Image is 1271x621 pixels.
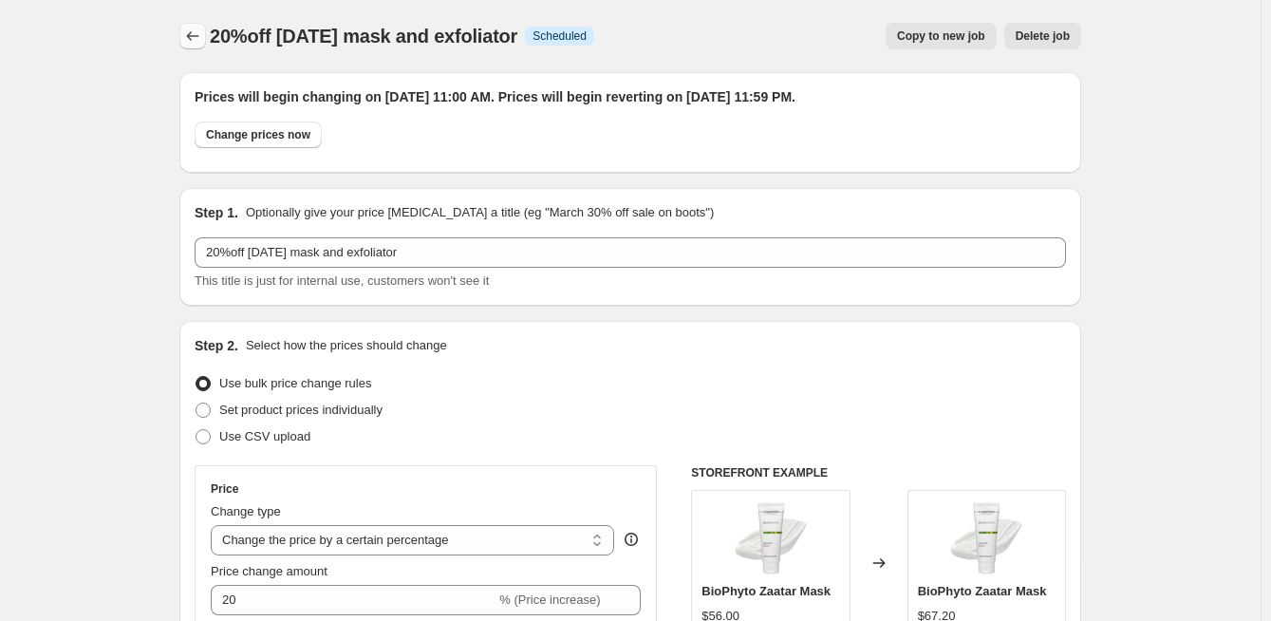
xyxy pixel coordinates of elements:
[1016,28,1070,44] span: Delete job
[246,203,714,222] p: Optionally give your price [MEDICAL_DATA] a title (eg "March 30% off sale on boots")
[195,273,489,288] span: This title is just for internal use, customers won't see it
[691,465,1066,480] h6: STOREFRONT EXAMPLE
[219,376,371,390] span: Use bulk price change rules
[897,28,985,44] span: Copy to new job
[246,336,447,355] p: Select how the prices should change
[533,28,587,44] span: Scheduled
[211,585,495,615] input: -15
[210,26,517,47] span: 20%off [DATE] mask and exfoliator
[886,23,997,49] button: Copy to new job
[499,593,600,607] span: % (Price increase)
[219,403,383,417] span: Set product prices individually
[195,336,238,355] h2: Step 2.
[211,504,281,518] span: Change type
[195,122,322,148] button: Change prices now
[622,530,641,549] div: help
[211,481,238,497] h3: Price
[948,500,1024,576] img: CHR565_80x.jpg
[211,564,327,578] span: Price change amount
[701,584,831,598] span: BioPhyto Zaatar Mask
[733,500,809,576] img: CHR565_80x.jpg
[1004,23,1081,49] button: Delete job
[195,203,238,222] h2: Step 1.
[219,429,310,443] span: Use CSV upload
[179,23,206,49] button: Price change jobs
[195,237,1066,268] input: 30% off holiday sale
[206,127,310,142] span: Change prices now
[195,87,1066,106] h2: Prices will begin changing on [DATE] 11:00 AM. Prices will begin reverting on [DATE] 11:59 PM.
[918,584,1047,598] span: BioPhyto Zaatar Mask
